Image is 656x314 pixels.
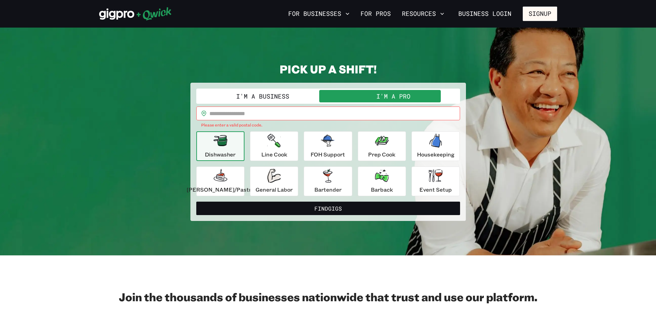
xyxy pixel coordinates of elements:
button: [PERSON_NAME]/Pastry [196,166,244,196]
h2: Join the thousands of businesses nationwide that trust and use our platform. [99,290,557,304]
button: For Businesses [285,8,352,20]
button: Signup [523,7,557,21]
p: Bartender [314,185,342,194]
p: Event Setup [419,185,452,194]
button: Dishwasher [196,131,244,161]
button: I'm a Business [198,90,328,102]
button: FOH Support [304,131,352,161]
p: Prep Cook [368,150,395,159]
button: Barback [358,166,406,196]
p: [PERSON_NAME]/Pastry [187,185,254,194]
p: Please enter a valid postal code. [201,122,455,129]
button: Event Setup [412,166,460,196]
p: Housekeeping [417,150,455,159]
button: FindGigs [196,202,460,215]
p: Line Cook [261,150,287,159]
p: Dishwasher [205,150,236,159]
button: General Labor [250,166,298,196]
p: General Labor [256,185,293,194]
h2: PICK UP A SHIFT! [190,62,466,76]
button: Housekeeping [412,131,460,161]
button: I'm a Pro [328,90,459,102]
p: FOH Support [311,150,345,159]
button: Line Cook [250,131,298,161]
button: Resources [399,8,447,20]
button: Bartender [304,166,352,196]
p: Barback [371,185,393,194]
button: Prep Cook [358,131,406,161]
a: For Pros [358,8,394,20]
a: Business Login [452,7,517,21]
